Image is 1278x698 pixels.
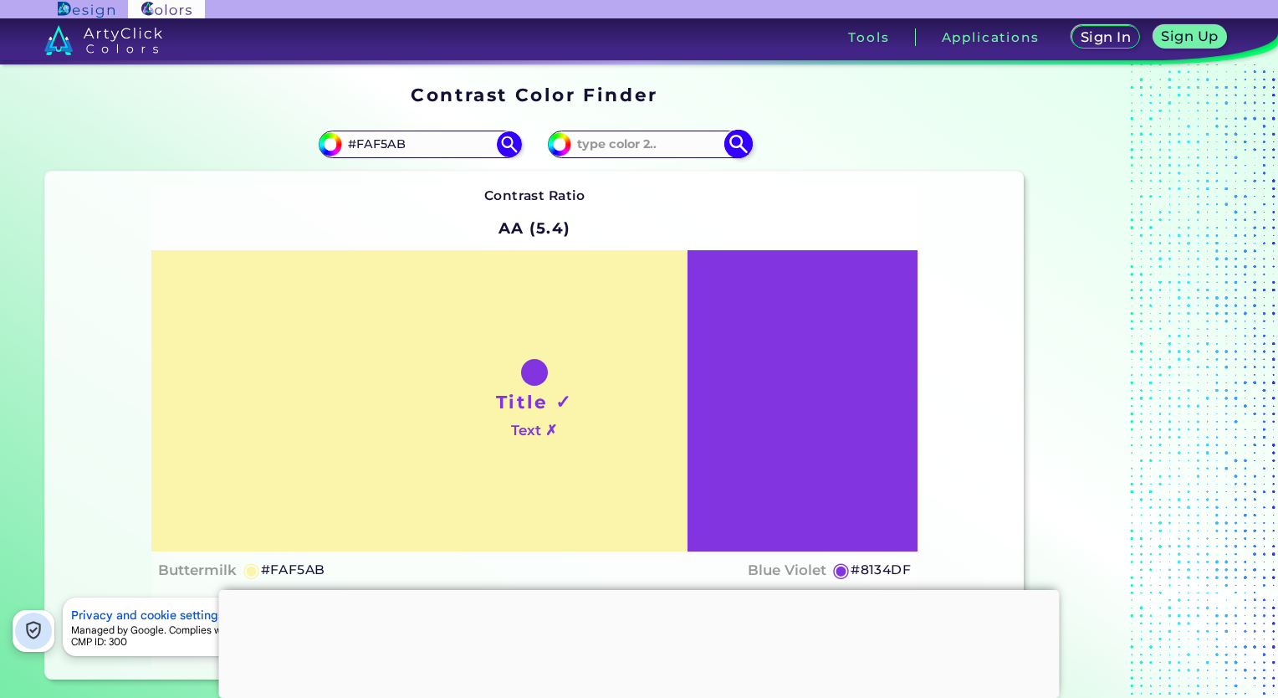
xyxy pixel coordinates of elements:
[1071,25,1140,49] a: Sign In
[1030,78,1240,686] iframe: Advertisement
[1153,25,1227,49] a: Sign Up
[484,187,585,203] strong: Contrast Ratio
[942,31,1040,44] h3: Applications
[342,133,498,156] input: type color 1..
[411,82,657,107] h1: Contrast Color Finder
[723,130,753,159] img: icon search
[243,560,261,580] h5: ◉
[748,558,826,583] h4: Blue Violet
[832,560,851,580] h5: ◉
[497,131,522,157] img: icon search
[261,559,325,581] h5: #FAF5AB
[58,2,114,18] img: ArtyClick Design logo
[1081,30,1132,44] h5: Sign In
[851,559,911,581] h5: #8134DF
[219,590,1060,694] iframe: Advertisement
[44,25,162,55] img: logo_artyclick_colors_white.svg
[491,210,579,247] h2: AA (5.4)
[496,389,573,414] h1: Title ✓
[1161,29,1219,44] h5: Sign Up
[158,558,237,583] h4: Buttermilk
[848,31,889,44] h3: Tools
[511,418,557,443] h4: Text ✗
[571,133,727,156] input: type color 2..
